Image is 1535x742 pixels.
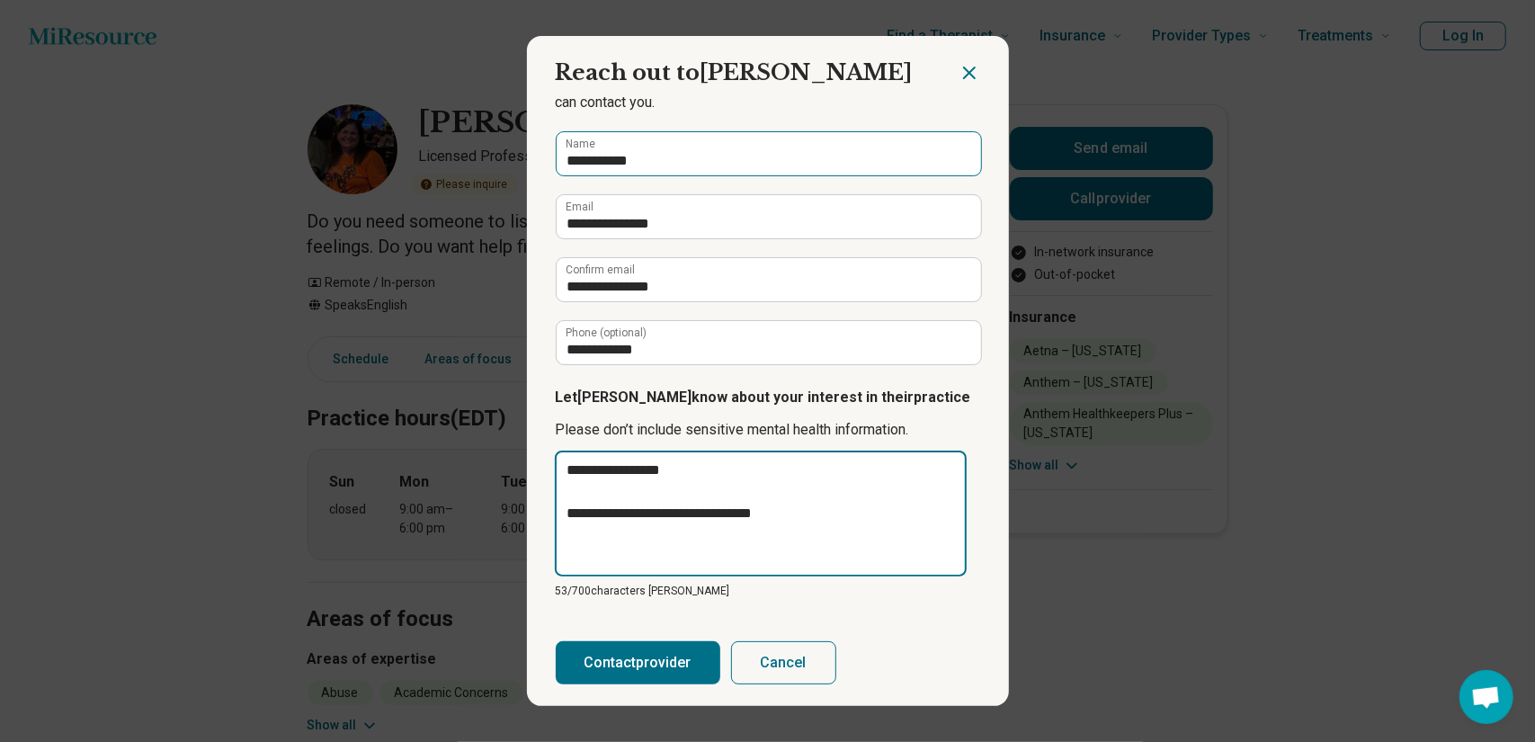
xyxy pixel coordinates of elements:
p: 53/ 700 characters [PERSON_NAME] [556,583,980,599]
button: Cancel [731,641,836,684]
p: Let [PERSON_NAME] know about your interest in their practice [556,387,980,408]
p: Please don’t include sensitive mental health information. [556,419,980,441]
label: Confirm email [567,264,636,275]
button: Contactprovider [556,641,720,684]
label: Name [567,139,596,149]
button: Close dialog [959,62,980,84]
label: Email [567,201,594,212]
span: Reach out to [PERSON_NAME] [556,59,913,85]
label: Phone (optional) [567,327,647,338]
